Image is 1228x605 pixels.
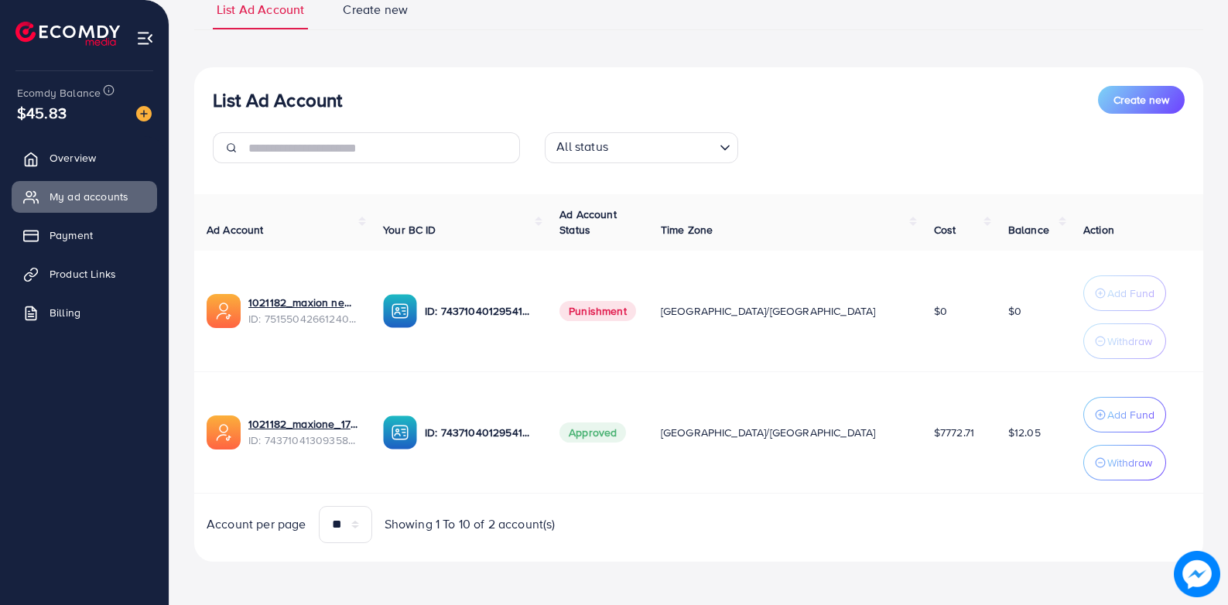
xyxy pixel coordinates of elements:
span: Punishment [559,301,636,321]
h3: List Ad Account [213,89,342,111]
p: ID: 7437104012954140673 [425,302,535,320]
img: menu [136,29,154,47]
div: <span class='underline'>1021182_maxione_1731585765963</span></br>7437104130935898113 [248,416,358,448]
img: image [1174,551,1220,597]
img: image [136,106,152,121]
span: My ad accounts [50,189,128,204]
span: Product Links [50,266,116,282]
span: Ad Account [207,222,264,238]
span: $12.05 [1008,425,1041,440]
img: ic-ba-acc.ded83a64.svg [383,294,417,328]
span: $45.83 [17,101,67,124]
span: ID: 7437104130935898113 [248,432,358,448]
button: Add Fund [1083,275,1166,311]
a: 1021182_maxione_1731585765963 [248,416,358,432]
span: Create new [343,1,408,19]
span: $0 [1008,303,1021,319]
span: Action [1083,222,1114,238]
img: ic-ba-acc.ded83a64.svg [383,415,417,449]
button: Withdraw [1083,445,1166,480]
div: Search for option [545,132,738,163]
span: Showing 1 To 10 of 2 account(s) [385,515,556,533]
img: ic-ads-acc.e4c84228.svg [207,294,241,328]
a: Payment [12,220,157,251]
span: $7772.71 [934,425,974,440]
a: My ad accounts [12,181,157,212]
a: 1021182_maxion new 2nd_1749839824416 [248,295,358,310]
button: Withdraw [1083,323,1166,359]
a: Overview [12,142,157,173]
a: Product Links [12,258,157,289]
span: Create new [1113,92,1169,108]
p: Withdraw [1107,332,1152,350]
span: Your BC ID [383,222,436,238]
span: Cost [934,222,956,238]
button: Create new [1098,86,1185,114]
span: $0 [934,303,947,319]
span: Account per page [207,515,306,533]
span: [GEOGRAPHIC_DATA]/[GEOGRAPHIC_DATA] [661,303,876,319]
span: Billing [50,305,80,320]
img: ic-ads-acc.e4c84228.svg [207,415,241,449]
span: Approved [559,422,626,443]
span: List Ad Account [217,1,304,19]
button: Add Fund [1083,397,1166,432]
span: Payment [50,227,93,243]
p: Add Fund [1107,284,1154,302]
span: [GEOGRAPHIC_DATA]/[GEOGRAPHIC_DATA] [661,425,876,440]
p: Add Fund [1107,405,1154,424]
span: All status [553,135,611,159]
p: Withdraw [1107,453,1152,472]
input: Search for option [613,135,713,159]
span: Ecomdy Balance [17,85,101,101]
span: Overview [50,150,96,166]
p: ID: 7437104012954140673 [425,423,535,442]
span: ID: 7515504266124050440 [248,311,358,326]
span: Ad Account Status [559,207,617,238]
div: <span class='underline'>1021182_maxion new 2nd_1749839824416</span></br>7515504266124050440 [248,295,358,326]
span: Time Zone [661,222,713,238]
span: Balance [1008,222,1049,238]
a: Billing [12,297,157,328]
img: logo [15,22,120,46]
